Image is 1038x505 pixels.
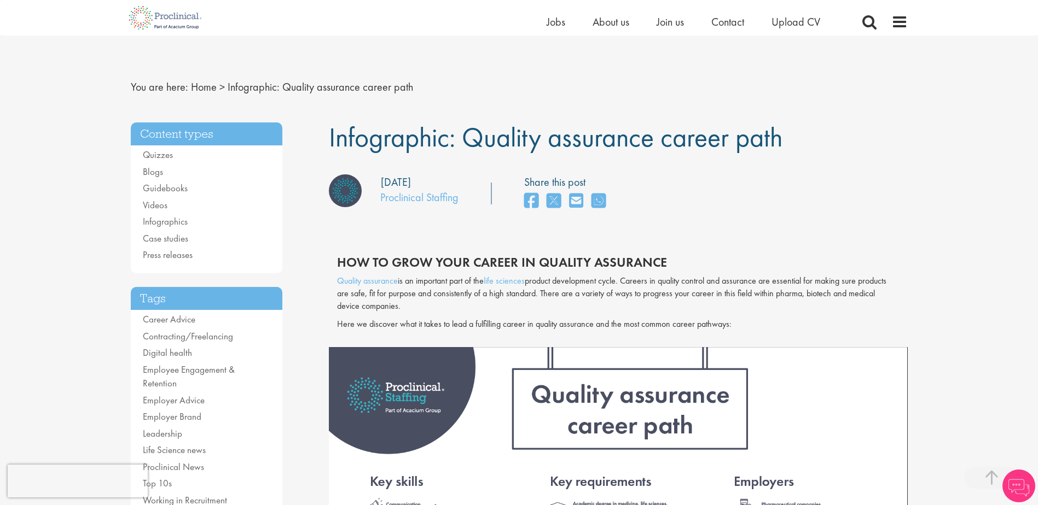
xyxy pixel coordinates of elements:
a: share on email [569,190,583,213]
a: Upload CV [772,15,820,29]
a: Quality assurance [337,275,398,286]
h3: Content types [131,122,283,146]
img: Proclinical Staffing [329,174,362,207]
a: Jobs [547,15,565,29]
img: Chatbot [1002,469,1035,502]
span: You are here: [131,80,188,94]
a: share on twitter [547,190,561,213]
a: Quizzes [143,149,173,161]
div: [DATE] [381,174,411,190]
a: Digital health [143,347,192,359]
h2: How to grow your career in quality assurance [337,255,892,269]
span: Infographic: Quality assurance career path [329,120,782,155]
a: Proclinical Staffing [380,190,459,204]
a: Employer Advice [143,394,205,406]
a: Leadership [143,427,182,439]
a: breadcrumb link [191,80,217,94]
a: Guidebooks [143,182,188,194]
a: About us [593,15,629,29]
a: Top 10s [143,477,172,489]
a: share on whats app [592,190,606,213]
p: Here we discover what it takes to lead a fulfilling career in quality assurance and the most comm... [337,318,892,331]
a: Employer Brand [143,410,201,422]
a: Case studies [143,232,188,244]
a: Contracting/Freelancing [143,330,233,342]
a: Proclinical News [143,461,204,473]
a: Videos [143,199,167,211]
a: Life Science news [143,444,206,456]
a: Contact [711,15,744,29]
a: Join us [657,15,684,29]
a: Infographics [143,215,188,227]
a: share on facebook [524,190,538,213]
label: Share this post [524,174,611,190]
a: Career Advice [143,313,195,325]
h3: Tags [131,287,283,310]
a: life sciences [484,275,525,286]
a: Employee Engagement & Retention [143,363,235,390]
a: Press releases [143,249,193,261]
span: Infographic: Quality assurance career path [228,80,413,94]
a: Blogs [143,166,163,178]
span: > [219,80,225,94]
iframe: reCAPTCHA [8,465,148,497]
p: is an important part of the product development cycle. Careers in quality control and assurance a... [337,275,892,313]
